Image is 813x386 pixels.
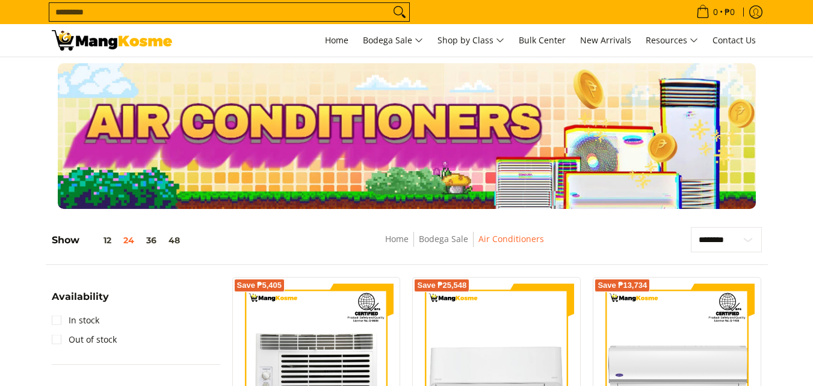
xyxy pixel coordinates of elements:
span: Contact Us [713,34,756,46]
span: Bodega Sale [363,33,423,48]
h5: Show [52,234,186,246]
button: 48 [162,235,186,245]
button: 12 [79,235,117,245]
span: • [693,5,738,19]
button: 36 [140,235,162,245]
a: Out of stock [52,330,117,349]
span: Save ₱25,548 [417,282,466,289]
a: Bulk Center [513,24,572,57]
a: Shop by Class [431,24,510,57]
button: Search [390,3,409,21]
span: 0 [711,8,720,16]
img: Bodega Sale Aircon l Mang Kosme: Home Appliances Warehouse Sale [52,30,172,51]
a: Air Conditioners [478,233,544,244]
a: New Arrivals [574,24,637,57]
span: New Arrivals [580,34,631,46]
a: Bodega Sale [419,233,468,244]
span: ₱0 [723,8,737,16]
a: Contact Us [706,24,762,57]
span: Availability [52,292,109,302]
span: Save ₱5,405 [237,282,282,289]
span: Home [325,34,348,46]
nav: Breadcrumbs [297,232,631,259]
a: Bodega Sale [357,24,429,57]
button: 24 [117,235,140,245]
span: Bulk Center [519,34,566,46]
a: Home [385,233,409,244]
span: Shop by Class [437,33,504,48]
summary: Open [52,292,109,311]
a: In stock [52,311,99,330]
span: Save ₱13,734 [598,282,647,289]
a: Home [319,24,354,57]
nav: Main Menu [184,24,762,57]
span: Resources [646,33,698,48]
a: Resources [640,24,704,57]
